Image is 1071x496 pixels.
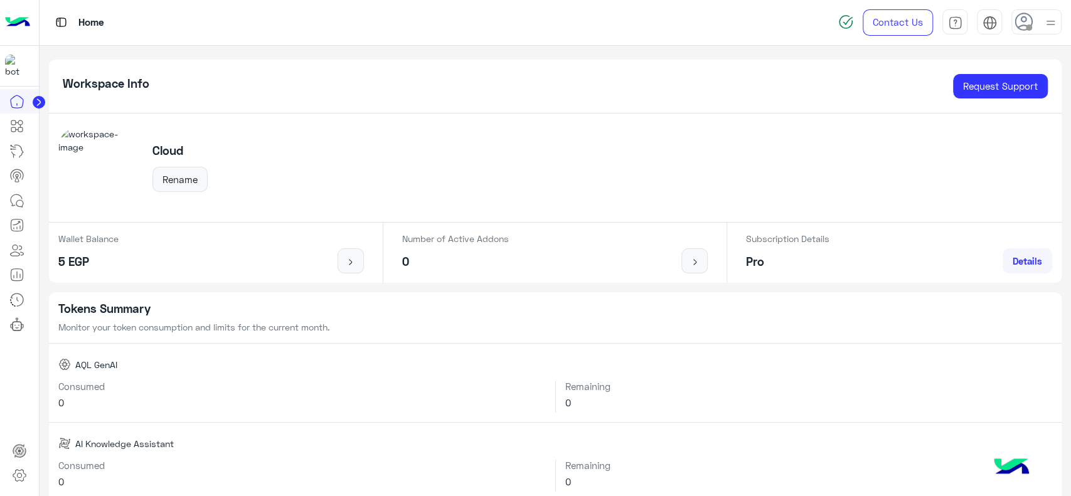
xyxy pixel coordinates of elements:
img: Logo [5,9,30,36]
h6: Consumed [58,460,546,471]
img: spinner [838,14,853,29]
h5: Pro [746,255,829,269]
img: profile [1043,15,1058,31]
h5: Cloud [152,144,208,158]
img: AQL GenAI [58,358,71,371]
h6: 0 [58,397,546,408]
img: tab [53,14,69,30]
h5: Workspace Info [63,77,149,91]
span: Details [1013,255,1042,266]
img: 317874714732967 [5,55,28,77]
h6: Consumed [58,381,546,392]
img: tab [948,16,962,30]
button: Rename [152,167,208,192]
p: Subscription Details [746,232,829,245]
a: Details [1003,248,1052,273]
h6: 0 [58,476,546,487]
span: AI Knowledge Assistant [75,437,174,450]
a: Contact Us [863,9,933,36]
a: Request Support [953,74,1048,99]
h6: 0 [565,476,1052,487]
p: Wallet Balance [58,232,119,245]
p: Home [78,14,104,31]
img: icon [343,257,359,267]
h5: 0 [402,255,509,269]
img: icon [687,257,703,267]
img: AI Knowledge Assistant [58,437,71,450]
span: AQL GenAI [75,358,117,371]
h5: Tokens Summary [58,302,1053,316]
img: hulul-logo.png [989,446,1033,490]
img: tab [983,16,997,30]
h6: 0 [565,397,1052,408]
h6: Remaining [565,460,1052,471]
img: workspace-image [58,127,139,208]
p: Number of Active Addons [402,232,509,245]
a: tab [942,9,967,36]
h6: Remaining [565,381,1052,392]
h5: 5 EGP [58,255,119,269]
p: Monitor your token consumption and limits for the current month. [58,320,1053,334]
